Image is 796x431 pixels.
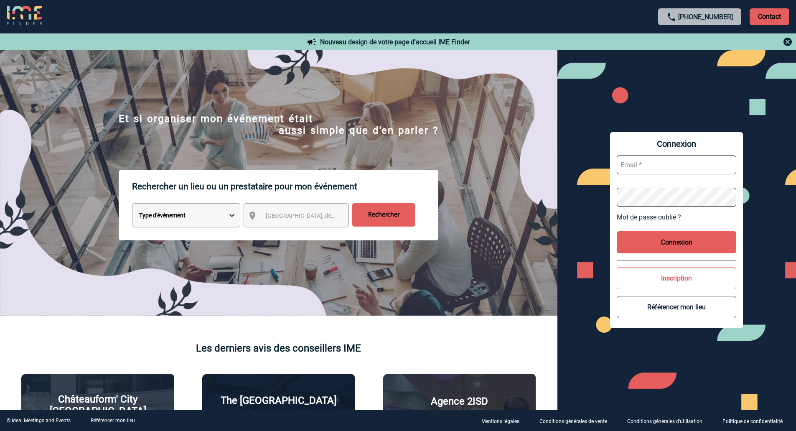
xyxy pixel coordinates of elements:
[221,395,336,406] p: The [GEOGRAPHIC_DATA]
[481,418,519,424] p: Mentions légales
[617,296,736,318] button: Référencer mon lieu
[617,156,736,174] input: Email *
[431,395,488,407] p: Agence 2ISD
[617,139,736,149] span: Connexion
[750,8,789,25] p: Contact
[666,12,676,22] img: call-24-px.png
[28,393,167,417] p: Châteauform' City [GEOGRAPHIC_DATA]
[621,417,716,425] a: Conditions générales d'utilisation
[627,418,702,424] p: Conditions générales d'utilisation
[617,267,736,289] button: Inscription
[678,13,733,21] a: [PHONE_NUMBER]
[266,212,382,219] span: [GEOGRAPHIC_DATA], département, région...
[722,418,783,424] p: Politique de confidentialité
[132,170,438,203] p: Rechercher un lieu ou un prestataire pour mon événement
[7,418,71,423] div: © Ideal Meetings and Events
[716,417,796,425] a: Politique de confidentialité
[533,417,621,425] a: Conditions générales de vente
[539,418,607,424] p: Conditions générales de vente
[91,418,135,423] a: Référencer mon lieu
[475,417,533,425] a: Mentions légales
[617,231,736,253] button: Connexion
[617,213,736,221] a: Mot de passe oublié ?
[352,203,415,227] input: Rechercher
